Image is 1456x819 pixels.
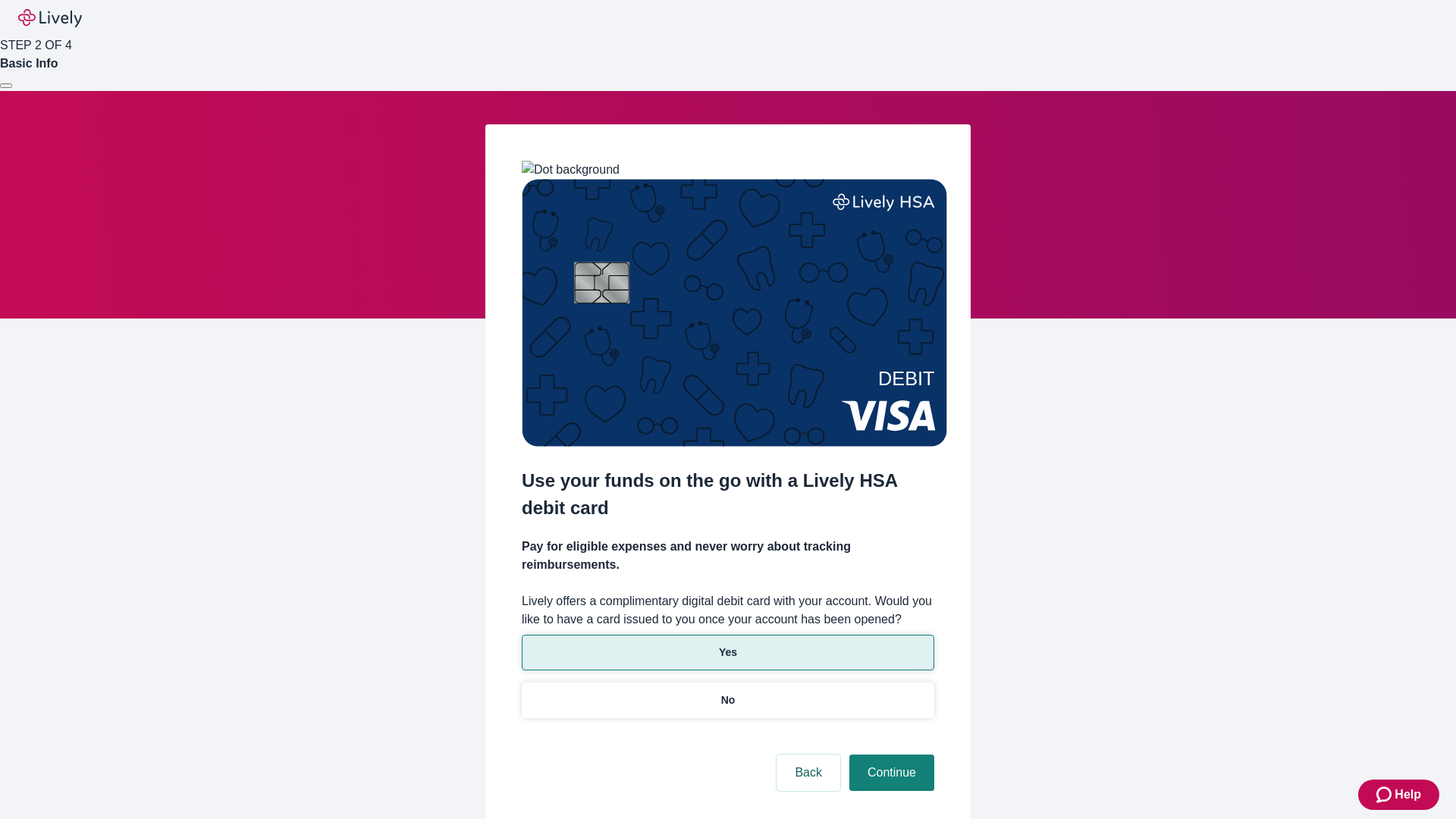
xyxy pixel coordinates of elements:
[719,645,737,661] p: Yes
[1395,786,1421,804] span: Help
[522,592,934,629] label: Lively offers a complimentary digital debit card with your account. Would you like to have a card...
[522,467,934,522] h2: Use your funds on the go with a Lively HSA debit card
[522,161,620,179] img: Dot background
[849,755,934,791] button: Continue
[522,538,934,574] h4: Pay for eligible expenses and never worry about tracking reimbursements.
[18,9,82,27] img: Lively
[522,179,947,447] img: Debit card
[1358,780,1439,810] button: Zendesk support iconHelp
[1376,786,1395,804] svg: Zendesk support icon
[721,692,736,708] p: No
[522,635,934,670] button: Yes
[777,755,840,791] button: Back
[522,682,934,718] button: No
